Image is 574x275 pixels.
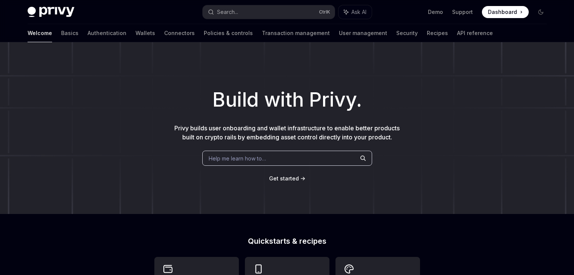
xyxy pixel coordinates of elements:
[203,5,335,19] button: Search...CtrlK
[428,8,443,16] a: Demo
[535,6,547,18] button: Toggle dark mode
[452,8,473,16] a: Support
[457,24,493,42] a: API reference
[262,24,330,42] a: Transaction management
[209,154,266,162] span: Help me learn how to…
[339,5,372,19] button: Ask AI
[12,85,562,115] h1: Build with Privy.
[164,24,195,42] a: Connectors
[28,24,52,42] a: Welcome
[351,8,366,16] span: Ask AI
[88,24,126,42] a: Authentication
[28,7,74,17] img: dark logo
[135,24,155,42] a: Wallets
[488,8,517,16] span: Dashboard
[269,175,299,182] a: Get started
[217,8,238,17] div: Search...
[319,9,330,15] span: Ctrl K
[269,175,299,182] span: Get started
[482,6,529,18] a: Dashboard
[396,24,418,42] a: Security
[174,124,400,141] span: Privy builds user onboarding and wallet infrastructure to enable better products built on crypto ...
[204,24,253,42] a: Policies & controls
[427,24,448,42] a: Recipes
[61,24,78,42] a: Basics
[154,237,420,245] h2: Quickstarts & recipes
[339,24,387,42] a: User management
